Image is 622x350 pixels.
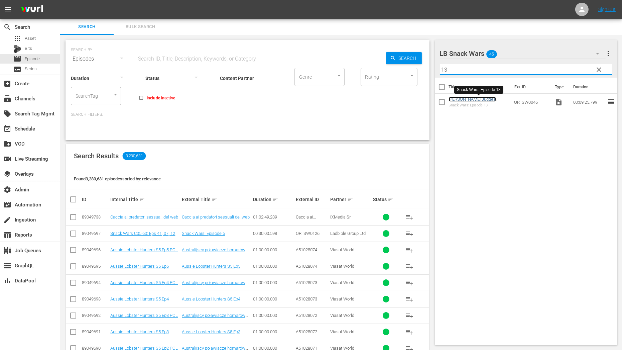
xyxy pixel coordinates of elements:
span: Viasat World [330,264,354,269]
span: sort [388,196,394,202]
div: External Title [182,195,251,203]
div: Status [373,195,399,203]
div: 89049693 [82,296,108,301]
a: Caccia ai predatori sessuali del web [182,214,250,220]
td: OR_SW0046 [511,94,552,110]
span: Admin [3,186,11,194]
th: Ext. ID [510,78,551,96]
button: more_vert [604,46,612,62]
button: playlist_add [401,242,417,258]
span: Search Results [74,152,119,160]
span: Create [3,80,11,88]
span: clear [595,66,603,74]
span: A51028074 [296,264,317,269]
div: 01:00:00.000 [253,264,294,269]
span: A51028072 [296,313,317,318]
span: playlist_add [405,312,413,320]
span: Viasat World [330,280,354,285]
div: 00:30:00.598 [253,231,294,236]
span: Series [13,65,21,73]
div: 89049733 [82,214,108,220]
span: Series [25,66,37,72]
button: Open [409,73,415,79]
button: playlist_add [401,258,417,274]
span: playlist_add [405,246,413,254]
span: A51028072 [296,329,317,334]
div: 01:00:00.000 [253,247,294,252]
div: Partner [330,195,371,203]
button: Open [112,92,119,98]
span: DataPool [3,277,11,285]
span: Ingestion [3,216,11,224]
a: Aussie Lobster Hunters S5 Ep3 [110,329,169,334]
button: clear [593,64,604,75]
span: Overlays [3,170,11,178]
button: Open [336,73,342,79]
span: playlist_add [405,262,413,270]
span: A51028073 [296,296,317,301]
span: playlist_add [405,230,413,238]
a: Aussie Lobster Hunters S5 Ep3 [182,329,240,334]
div: Internal Title [110,195,179,203]
div: ID [82,197,108,202]
div: 01:00:00.000 [253,296,294,301]
span: sort [139,196,145,202]
span: 3,280,631 [123,152,146,160]
div: 89049691 [82,329,108,334]
span: Bulk Search [118,23,163,31]
div: Snack Wars: Episode 13 [457,87,501,93]
div: Episodes [71,50,130,68]
span: Channels [3,95,11,103]
div: 89049692 [82,313,108,318]
span: playlist_add [405,213,413,221]
a: Australijscy poławiacze homarów S5 Ep4 [182,280,248,290]
a: Aussie Lobster Hunters S5 Ep5 POL [110,247,178,252]
span: Search [396,52,422,64]
span: menu [4,5,12,13]
p: Search Filters: [71,112,424,117]
a: Aussie Lobster Hunters S5 Ep5 [182,264,240,269]
a: Australijscy poławiacze homarów S5 Ep3 [182,313,248,323]
span: Include Inactive [147,95,175,101]
span: Bits [25,45,32,52]
span: Search [3,23,11,31]
div: Bits [13,45,21,53]
div: 89049694 [82,280,108,285]
span: Found 3,280,631 episodes sorted by: relevance [74,176,161,181]
span: sort [347,196,353,202]
span: Episode [13,55,21,63]
td: 00:09:25.799 [571,94,607,110]
span: Live Streaming [3,155,11,163]
span: Automation [3,201,11,209]
span: GraphQL [3,262,11,270]
a: Aussie Lobster Hunters S5 Ep4 POL [110,280,178,285]
span: VOD [3,140,11,148]
a: Snack Wars C05 60: Eps 41, 07, 12 [110,231,175,236]
span: reorder [607,98,615,106]
span: Episode [25,56,40,62]
span: Caccia ai predatori sessuali del web [296,214,328,230]
div: 01:00:00.000 [253,280,294,285]
button: playlist_add [401,226,417,242]
span: Search Tag Mgmt [3,110,11,118]
th: Duration [569,78,609,96]
span: A51028073 [296,280,317,285]
span: Video [555,98,563,106]
div: 89049695 [82,264,108,269]
a: Sign Out [598,7,616,12]
span: iXMedia Srl [330,214,352,220]
span: OR_SW0126 [296,231,320,236]
span: Ladbible Group Ltd [330,231,366,236]
span: playlist_add [405,295,413,303]
button: playlist_add [401,209,417,225]
button: playlist_add [401,291,417,307]
span: Viasat World [330,313,354,318]
span: Search [64,23,110,31]
span: sort [272,196,278,202]
span: Viasat World [330,329,354,334]
div: LB Snack Wars [440,44,606,63]
th: Title [449,78,511,96]
span: Schedule [3,125,11,133]
th: Type [551,78,569,96]
a: Aussie Lobster Hunters S5 Ep4 [182,296,240,301]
